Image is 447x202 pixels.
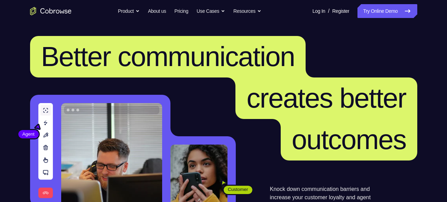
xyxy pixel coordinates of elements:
[197,4,225,18] button: Use Cases
[41,41,295,72] span: Better communication
[292,124,406,155] span: outcomes
[357,4,417,18] a: Try Online Demo
[30,7,72,15] a: Go to the home page
[332,4,349,18] a: Register
[328,7,329,15] span: /
[118,4,140,18] button: Product
[246,83,406,113] span: creates better
[148,4,166,18] a: About us
[233,4,261,18] button: Resources
[174,4,188,18] a: Pricing
[313,4,325,18] a: Log In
